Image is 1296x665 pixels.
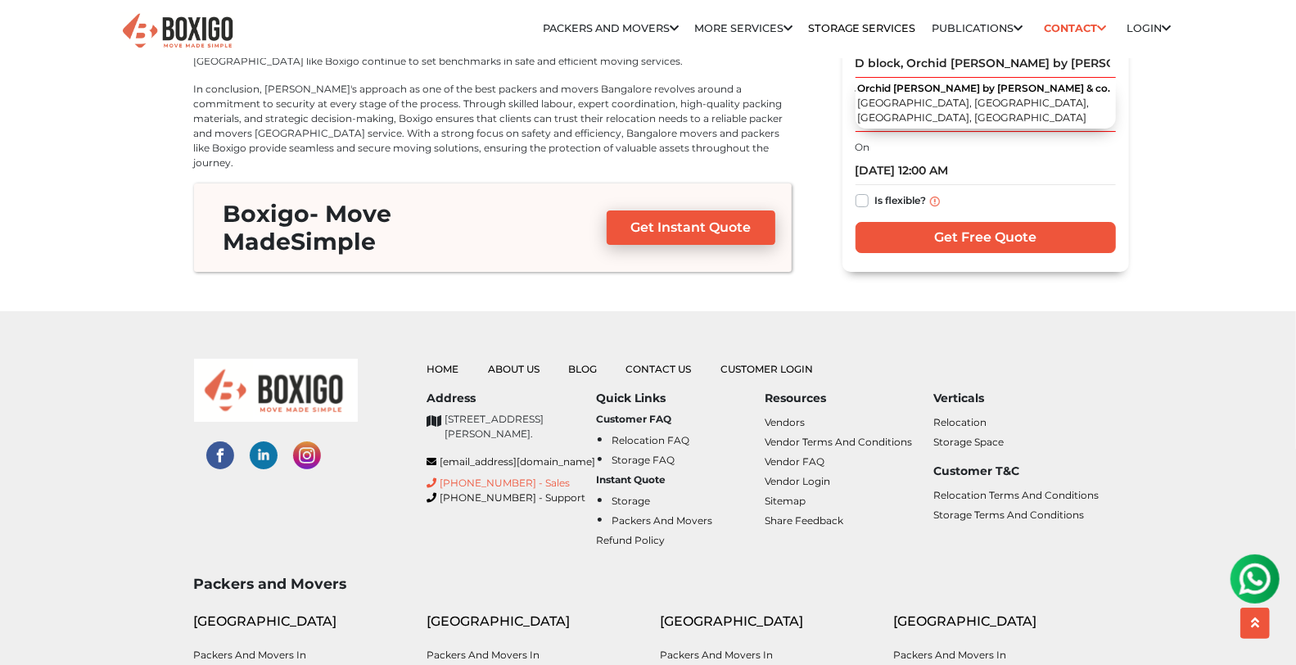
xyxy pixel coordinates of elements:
[694,22,793,34] a: More services
[765,416,805,428] a: Vendors
[250,441,278,469] img: linked-in-social-links
[543,22,679,34] a: Packers and Movers
[427,455,596,469] a: [EMAIL_ADDRESS][DOMAIN_NAME]
[612,434,689,446] a: Relocation FAQ
[1240,608,1270,639] button: scroll up
[120,11,235,52] img: Boxigo
[293,441,321,469] img: instagram-social-links
[1039,16,1112,41] a: Contact
[596,413,671,425] b: Customer FAQ
[194,612,403,631] div: [GEOGRAPHIC_DATA]
[596,391,765,405] h6: Quick Links
[933,416,987,428] a: Relocation
[596,534,665,546] a: Refund Policy
[194,575,1103,592] h3: Packers and Movers
[427,363,459,375] a: Home
[720,363,813,375] a: Customer Login
[612,454,675,466] a: Storage FAQ
[765,455,824,468] a: Vendor FAQ
[930,197,940,206] img: info
[856,223,1116,254] input: Get Free Quote
[568,363,597,375] a: Blog
[933,489,1099,501] a: Relocation Terms and Conditions
[194,359,358,422] img: boxigo_logo_small
[765,495,806,507] a: Sitemap
[206,441,234,469] img: facebook-social-links
[765,514,843,527] a: Share Feedback
[612,514,712,527] a: Packers and Movers
[291,228,377,256] span: Simple
[765,436,912,448] a: Vendor Terms and Conditions
[858,97,1090,124] span: [GEOGRAPHIC_DATA], [GEOGRAPHIC_DATA], [GEOGRAPHIC_DATA], [GEOGRAPHIC_DATA]
[427,612,636,631] div: [GEOGRAPHIC_DATA]
[933,509,1084,521] a: Storage Terms and Conditions
[933,436,1004,448] a: Storage Space
[765,475,830,487] a: Vendor Login
[427,391,596,405] h6: Address
[626,363,692,375] a: Contact Us
[856,156,1116,185] input: Moving date
[808,22,916,34] a: Storage Services
[1127,22,1172,34] a: Login
[875,191,927,208] label: Is flexible?
[488,363,540,375] a: About Us
[596,473,666,486] b: Instant Quote
[933,464,1102,478] h6: Customer T&C
[427,476,596,491] a: [PHONE_NUMBER] - Sales
[16,16,49,49] img: whatsapp-icon.svg
[445,412,596,441] p: [STREET_ADDRESS][PERSON_NAME].
[194,82,792,170] p: In conclusion, [PERSON_NAME]'s approach as one of the best packers and movers Bangalore revolves ...
[612,495,650,507] a: Storage
[856,50,1116,79] input: Select Building or Nearest Landmark
[856,140,870,155] label: On
[427,491,596,505] a: [PHONE_NUMBER] - Support
[210,200,576,256] h3: - Move Made
[932,22,1023,34] a: Publications
[765,391,933,405] h6: Resources
[661,612,869,631] div: [GEOGRAPHIC_DATA]
[607,210,776,245] a: Get Instant Quote
[894,612,1103,631] div: [GEOGRAPHIC_DATA]
[858,82,1111,94] span: Orchid [PERSON_NAME] by [PERSON_NAME] & co.
[856,79,1116,129] button: Orchid [PERSON_NAME] by [PERSON_NAME] & co. [GEOGRAPHIC_DATA], [GEOGRAPHIC_DATA], [GEOGRAPHIC_DAT...
[224,200,310,228] span: Boxigo
[933,391,1102,405] h6: Verticals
